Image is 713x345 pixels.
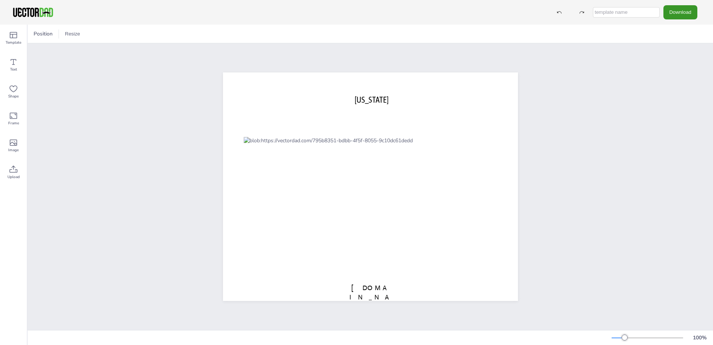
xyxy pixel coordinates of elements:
div: 100 % [691,334,709,341]
span: Text [10,66,17,72]
button: Download [663,5,697,19]
span: [DOMAIN_NAME] [349,284,391,311]
span: Shape [8,93,19,99]
span: Image [8,147,19,153]
img: VectorDad-1.png [12,7,54,18]
span: Upload [7,174,20,180]
span: Position [32,30,54,37]
span: Frame [8,120,19,126]
span: [US_STATE] [355,95,389,105]
span: Template [6,40,21,46]
button: Resize [62,28,83,40]
input: template name [593,7,660,18]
